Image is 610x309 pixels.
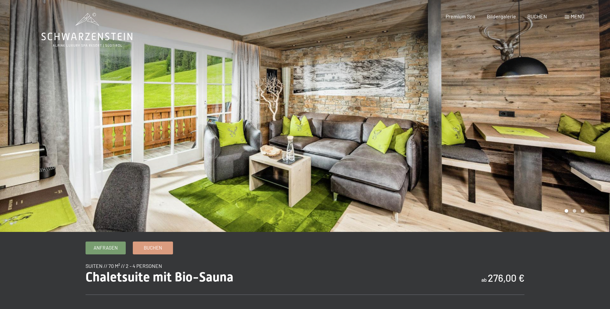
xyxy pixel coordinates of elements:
[571,13,584,19] span: Menü
[94,244,118,251] span: Anfragen
[86,242,125,254] a: Anfragen
[527,13,547,19] a: BUCHEN
[446,13,475,19] a: Premium Spa
[86,269,233,285] span: Chaletsuite mit Bio-Sauna
[488,272,524,284] b: 276,00 €
[86,263,162,269] span: Suiten // 70 m² // 2 - 4 Personen
[481,277,487,283] span: ab
[133,242,173,254] a: Buchen
[487,13,516,19] a: Bildergalerie
[144,244,162,251] span: Buchen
